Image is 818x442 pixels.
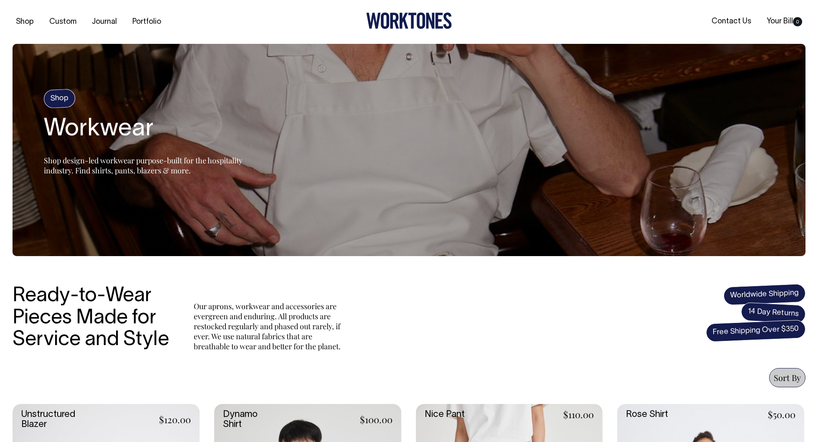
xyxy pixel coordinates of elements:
[44,116,253,143] h2: Workwear
[763,15,805,28] a: Your Bill0
[44,155,243,175] span: Shop design-led workwear purpose-built for the hospitality industry. Find shirts, pants, blazers ...
[708,15,755,28] a: Contact Us
[13,15,37,29] a: Shop
[46,15,80,29] a: Custom
[129,15,165,29] a: Portfolio
[723,284,806,305] span: Worldwide Shipping
[774,372,801,383] span: Sort By
[194,301,344,351] p: Our aprons, workwear and accessories are evergreen and enduring. All products are restocked regul...
[43,89,76,108] h4: Shop
[89,15,120,29] a: Journal
[706,320,806,342] span: Free Shipping Over $350
[793,17,802,26] span: 0
[741,302,806,324] span: 14 Day Returns
[13,285,175,351] h3: Ready-to-Wear Pieces Made for Service and Style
